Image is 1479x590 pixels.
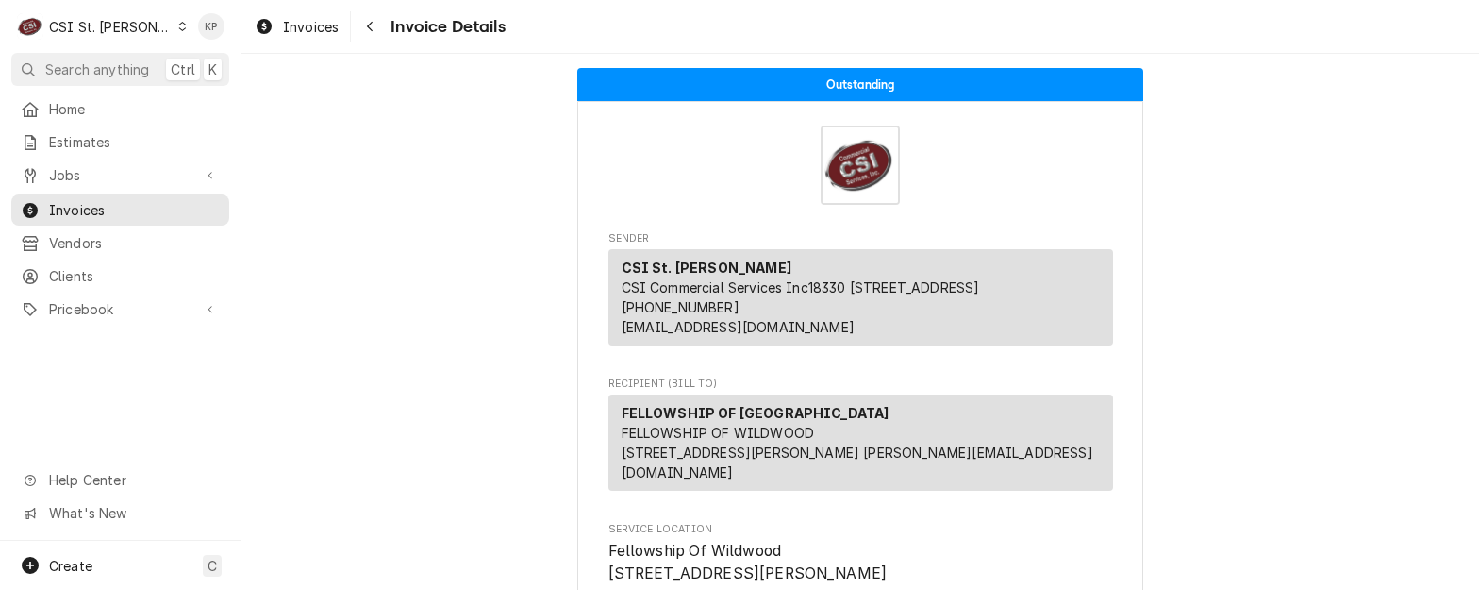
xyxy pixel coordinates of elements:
div: Kym Parson's Avatar [198,13,224,40]
a: Go to Jobs [11,160,229,191]
a: Clients [11,261,229,292]
div: Invoice Recipient [608,377,1113,499]
a: Invoices [247,11,346,42]
div: KP [198,13,224,40]
span: Clients [49,266,220,286]
div: CSI St. Louis's Avatar [17,13,43,40]
img: Logo [821,126,900,205]
a: Go to Help Center [11,464,229,496]
span: Service Location [608,522,1113,537]
span: C [208,556,217,576]
a: Estimates [11,126,229,158]
span: Ctrl [171,59,195,79]
div: Sender [608,249,1113,346]
span: Create [49,558,92,574]
div: CSI St. [PERSON_NAME] [49,17,172,37]
a: Vendors [11,228,229,259]
div: Invoice Sender [608,231,1113,354]
span: Invoices [49,200,220,220]
div: Status [577,68,1143,101]
div: Recipient (Bill To) [608,395,1113,498]
span: Home [49,99,220,119]
span: Estimates [49,132,220,152]
div: Sender [608,249,1113,353]
div: Service Location [608,522,1113,585]
span: Help Center [49,470,218,490]
span: Sender [608,231,1113,246]
span: FELLOWSHIP OF WILDWOOD [STREET_ADDRESS][PERSON_NAME] [PERSON_NAME][EMAIL_ADDRESS][DOMAIN_NAME] [622,425,1093,480]
span: Recipient (Bill To) [608,377,1113,392]
span: Invoices [283,17,339,37]
span: Outstanding [826,78,895,91]
span: Search anything [45,59,149,79]
span: Fellowship Of Wildwood [STREET_ADDRESS][PERSON_NAME] [608,542,888,582]
button: Navigate back [355,11,385,42]
span: Invoice Details [385,14,505,40]
span: CSI Commercial Services Inc18330 [STREET_ADDRESS] [622,279,980,295]
span: Service Location [608,540,1113,584]
span: Pricebook [49,299,191,319]
button: Search anythingCtrlK [11,53,229,86]
strong: CSI St. [PERSON_NAME] [622,260,791,276]
div: Recipient (Bill To) [608,395,1113,491]
span: Vendors [49,233,220,253]
span: What's New [49,503,218,523]
div: C [17,13,43,40]
a: [PHONE_NUMBER] [622,299,739,315]
span: Jobs [49,165,191,185]
span: K [208,59,217,79]
a: Invoices [11,194,229,226]
a: Go to Pricebook [11,294,229,325]
strong: FELLOWSHIP OF [GEOGRAPHIC_DATA] [622,405,889,421]
a: [EMAIL_ADDRESS][DOMAIN_NAME] [622,319,855,335]
a: Home [11,93,229,125]
a: Go to What's New [11,497,229,529]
